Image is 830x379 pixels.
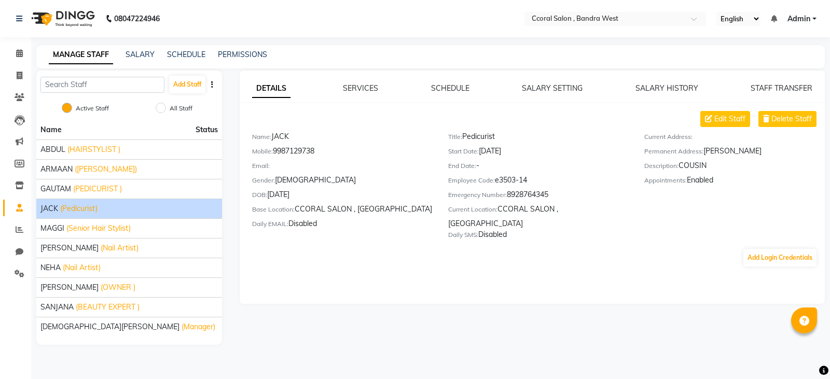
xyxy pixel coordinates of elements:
label: Employee Code: [448,176,495,185]
span: (Pedicurist) [60,203,98,214]
span: [PERSON_NAME] [40,282,99,293]
button: Edit Staff [700,111,750,127]
a: PERMISSIONS [218,50,267,59]
div: [DATE] [252,189,433,204]
a: DETAILS [252,79,290,98]
span: Admin [787,13,810,24]
div: [DEMOGRAPHIC_DATA] [252,175,433,189]
label: Active Staff [76,104,109,113]
label: Gender: [252,176,275,185]
div: [PERSON_NAME] [644,146,825,160]
label: Appointments: [644,176,687,185]
div: Disabled [252,218,433,233]
label: Current Location: [448,205,497,214]
button: Add Login Credentials [743,249,817,266]
span: [PERSON_NAME] [40,243,99,254]
span: (PEDICURIST ) [73,184,122,194]
label: Permanent Address: [644,147,703,156]
iframe: chat widget [786,338,820,369]
div: - [448,160,629,175]
a: SERVICES [343,83,378,93]
span: Delete Staff [771,114,812,124]
div: Pedicurist [448,131,629,146]
span: ARMAAN [40,164,73,175]
div: e3503-14 [448,175,629,189]
span: (Senior Hair Stylist) [66,223,131,234]
a: SALARY [126,50,155,59]
a: SALARY HISTORY [635,83,698,93]
div: CCORAL SALON , [GEOGRAPHIC_DATA] [252,204,433,218]
span: NEHA [40,262,61,273]
label: Base Location: [252,205,295,214]
label: Email: [252,161,270,171]
label: End Date: [448,161,476,171]
span: (Manager) [182,321,215,332]
span: SANJANA [40,302,74,313]
a: MANAGE STAFF [49,46,113,64]
span: (BEAUTY EXPERT ) [76,302,140,313]
span: (HAIRSTYLIST ) [67,144,120,155]
span: (Nail Artist) [63,262,101,273]
span: Edit Staff [714,114,745,124]
div: 8928764345 [448,189,629,204]
div: Enabled [644,175,825,189]
label: Title: [448,132,462,142]
span: (Nail Artist) [101,243,139,254]
div: CCORAL SALON , [GEOGRAPHIC_DATA] [448,204,629,229]
span: MAGGI [40,223,64,234]
a: SCHEDULE [167,50,205,59]
a: SCHEDULE [431,83,469,93]
span: (OWNER ) [101,282,135,293]
label: Name: [252,132,271,142]
div: [DATE] [448,146,629,160]
label: Emergency Number: [448,190,507,200]
span: JACK [40,203,58,214]
span: ABDUL [40,144,65,155]
span: [DEMOGRAPHIC_DATA][PERSON_NAME] [40,321,179,332]
a: SALARY SETTING [522,83,583,93]
label: Current Address: [644,132,693,142]
div: COUSIN [644,160,825,175]
b: 08047224946 [114,4,160,33]
button: Delete Staff [758,111,817,127]
div: Disabled [448,229,629,244]
label: Description: [644,161,679,171]
label: Mobile: [252,147,273,156]
span: GAUTAM [40,184,71,194]
label: DOB: [252,190,267,200]
span: ([PERSON_NAME]) [75,164,137,175]
div: 9987129738 [252,146,433,160]
div: JACK [252,131,433,146]
img: logo [26,4,98,33]
label: Start Date: [448,147,479,156]
a: STAFF TRANSFER [751,83,812,93]
label: All Staff [170,104,192,113]
input: Search Staff [40,77,164,93]
span: Name [40,125,62,134]
label: Daily SMS: [448,230,478,240]
button: Add Staff [169,76,205,93]
span: Status [196,124,218,135]
label: Daily EMAIL: [252,219,288,229]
